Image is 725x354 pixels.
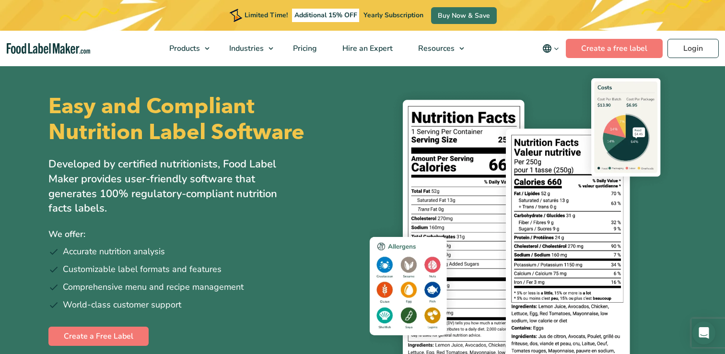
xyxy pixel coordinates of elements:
span: Comprehensive menu and recipe management [63,281,244,294]
a: Create a Free Label [48,327,149,346]
p: We offer: [48,227,355,241]
h1: Easy and Compliant Nutrition Label Software [48,94,354,145]
span: Accurate nutrition analysis [63,245,165,258]
a: Pricing [281,31,327,66]
a: Industries [217,31,278,66]
span: Industries [226,43,265,54]
span: World-class customer support [63,298,181,311]
a: Resources [406,31,469,66]
span: Additional 15% OFF [292,9,360,22]
span: Yearly Subscription [363,11,423,20]
a: Login [667,39,719,58]
a: Hire an Expert [330,31,403,66]
a: Create a free label [566,39,663,58]
span: Customizable label formats and features [63,263,222,276]
span: Resources [415,43,456,54]
p: Developed by certified nutritionists, Food Label Maker provides user-friendly software that gener... [48,157,298,216]
span: Hire an Expert [339,43,394,54]
span: Limited Time! [245,11,288,20]
span: Products [166,43,201,54]
a: Buy Now & Save [431,7,497,24]
a: Products [157,31,214,66]
div: Open Intercom Messenger [692,321,715,344]
span: Pricing [290,43,318,54]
